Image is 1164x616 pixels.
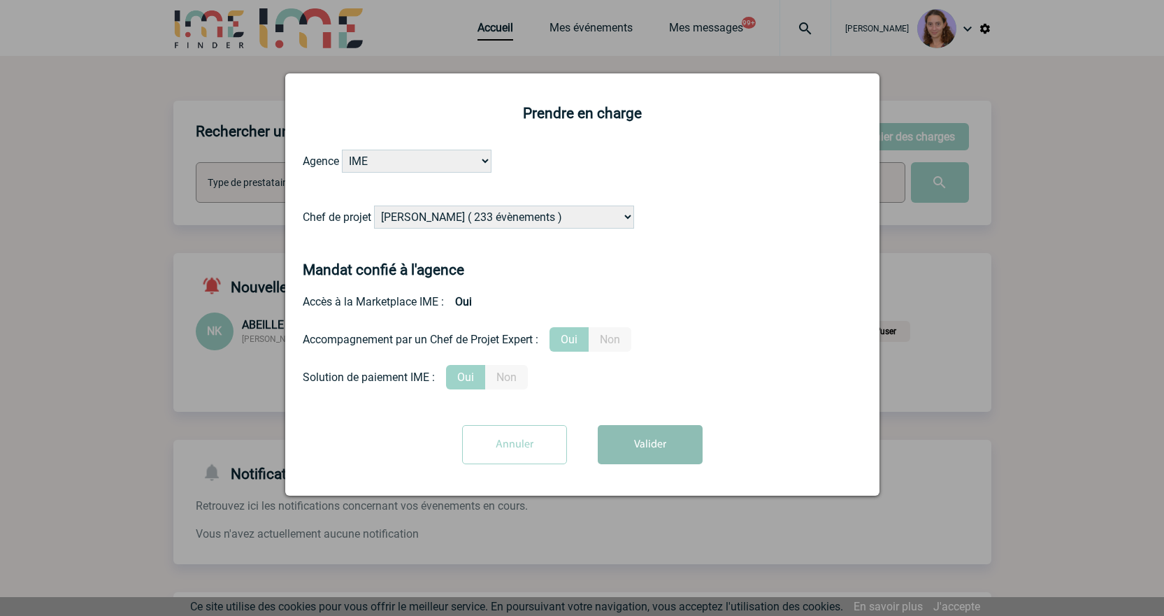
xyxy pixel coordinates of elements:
div: Conformité aux process achat client, Prise en charge de la facturation, Mutualisation de plusieur... [303,365,862,389]
h4: Mandat confié à l'agence [303,262,464,278]
div: Prestation payante [303,327,862,352]
label: Non [485,365,528,389]
b: Oui [444,289,483,314]
label: Oui [549,327,589,352]
div: Accompagnement par un Chef de Projet Expert : [303,333,538,346]
label: Chef de projet [303,210,371,224]
label: Agence [303,155,339,168]
label: Non [589,327,631,352]
div: Solution de paiement IME : [303,371,435,384]
label: Oui [446,365,485,389]
h2: Prendre en charge [303,105,862,122]
div: Accès à la Marketplace IME : [303,289,862,314]
button: Valider [598,425,703,464]
input: Annuler [462,425,567,464]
